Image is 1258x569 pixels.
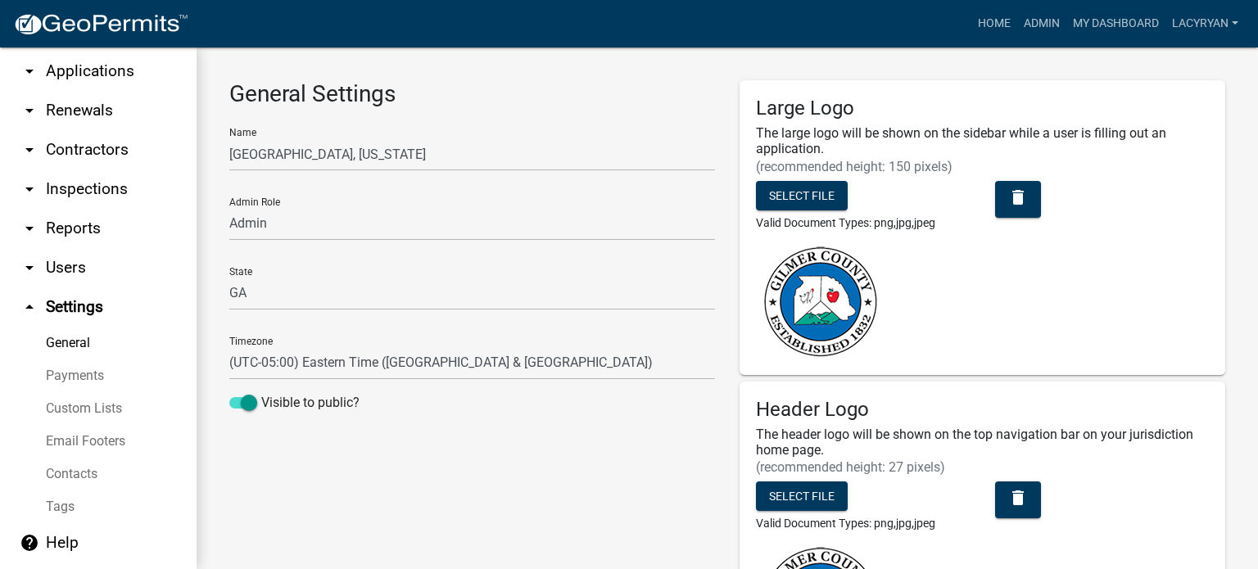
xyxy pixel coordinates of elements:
[20,101,39,120] i: arrow_drop_down
[20,140,39,160] i: arrow_drop_down
[229,80,715,108] h3: General Settings
[971,8,1017,39] a: Home
[20,61,39,81] i: arrow_drop_down
[20,258,39,278] i: arrow_drop_down
[756,427,1209,458] h6: The header logo will be shown on the top navigation bar on your jurisdiction home page.
[756,181,848,210] button: Select file
[756,245,879,359] img: jurisdiction logo
[756,216,935,229] span: Valid Document Types: png,jpg,jpeg
[20,533,39,553] i: help
[20,219,39,238] i: arrow_drop_down
[756,125,1209,156] h6: The large logo will be shown on the sidebar while a user is filling out an application.
[1008,488,1028,508] i: delete
[1165,8,1245,39] a: lacyryan
[1066,8,1165,39] a: My Dashboard
[756,517,935,530] span: Valid Document Types: png,jpg,jpeg
[756,97,1209,120] h5: Large Logo
[756,398,1209,422] h5: Header Logo
[20,179,39,199] i: arrow_drop_down
[756,459,1209,475] h6: (recommended height: 27 pixels)
[995,481,1041,518] button: delete
[229,393,360,413] label: Visible to public?
[756,159,1209,174] h6: (recommended height: 150 pixels)
[1008,187,1028,206] i: delete
[995,181,1041,218] button: delete
[756,481,848,511] button: Select file
[1017,8,1066,39] a: Admin
[20,297,39,317] i: arrow_drop_up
